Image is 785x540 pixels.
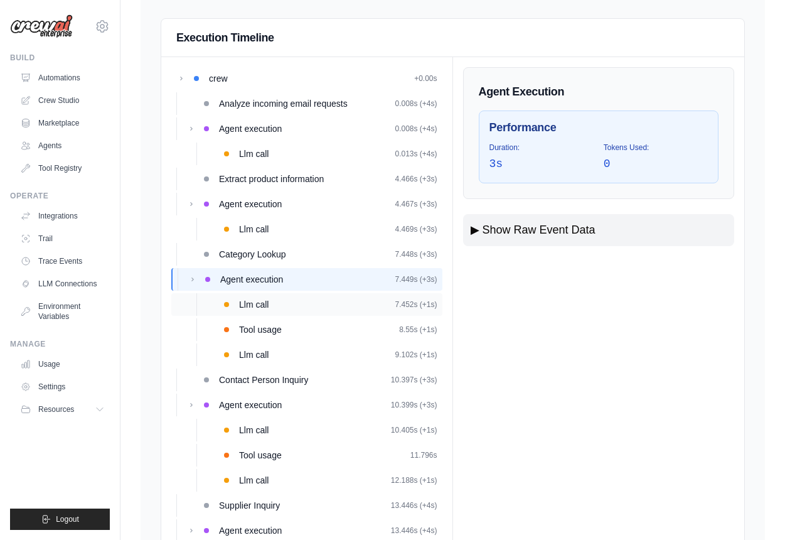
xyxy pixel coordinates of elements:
span: 0.008s (+4s) [395,124,437,134]
span: 0 [604,158,611,170]
span: Analyze incoming email requests [219,97,348,110]
span: +0.00s [414,73,437,84]
span: 3s [489,158,503,170]
a: Automations [15,68,110,88]
span: Llm call [239,348,269,361]
span: Tool usage [239,449,282,462]
span: 10.399s (+3s) [391,400,437,410]
span: Duration: [489,143,594,153]
button: ▶ Show Raw Event Data [463,214,735,246]
a: LLM Connections [15,274,110,294]
font: Agents [38,141,61,151]
img: Logo [10,14,73,38]
span: 10.405s (+1s) [391,425,437,435]
span: 7.448s (+3s) [395,249,437,259]
a: Agents [15,136,110,156]
h4: Performance [489,121,708,135]
button: Resources [15,399,110,419]
span: Tokens Used: [604,143,708,153]
span: 13.446s (+4s) [391,500,437,510]
a: Crew Studio [15,90,110,111]
span: Agent execution [219,524,282,537]
font: Crew Studio [38,95,79,105]
span: Logout [56,514,79,524]
span: Llm call [239,424,269,436]
a: Environment Variables [15,296,110,327]
span: 4.466s (+3s) [395,174,437,184]
span: Tool usage [239,323,282,336]
a: Trail [15,229,110,249]
button: Logout [10,509,110,530]
font: Marketplace [38,118,79,128]
span: 4.467s (+3s) [395,199,437,209]
span: Agent execution [220,273,283,286]
a: Marketplace [15,113,110,133]
font: Trace Events [38,256,82,266]
span: 11.796s [410,450,437,460]
font: Integrations [38,211,78,221]
span: crew [209,72,228,85]
font: Usage [38,359,60,369]
span: 10.397s (+3s) [391,375,437,385]
span: 8.55s (+1s) [399,325,437,335]
span: 7.449s (+3s) [395,274,437,284]
span: 0.013s (+4s) [395,149,437,159]
a: Trace Events [15,251,110,271]
span: 4.469s (+3s) [395,224,437,234]
font: Environment Variables [38,301,105,321]
h2: Execution Timeline [176,29,729,46]
div: Operate [10,191,110,201]
span: Agent execution [219,122,282,135]
span: Contact Person Inquiry [219,374,308,386]
h3: Agent Execution [479,83,719,100]
font: Automations [38,73,80,83]
span: Llm call [239,223,269,235]
a: Integrations [15,206,110,226]
span: Resources [38,404,74,414]
div: Build [10,53,110,63]
span: Llm call [239,474,269,487]
font: Settings [38,382,65,392]
span: Llm call [239,148,269,160]
a: Tool Registry [15,158,110,178]
div: Manage [10,339,110,349]
span: 0.008s (+4s) [395,99,437,109]
font: Tool Registry [38,163,82,173]
font: LLM Connections [38,279,97,289]
span: Agent execution [219,198,282,210]
a: Settings [15,377,110,397]
a: Usage [15,354,110,374]
span: Extract product information [219,173,324,185]
span: 9.102s (+1s) [395,350,437,360]
span: Supplier Inquiry [219,499,280,512]
span: 13.446s (+4s) [391,526,437,536]
span: Llm call [239,298,269,311]
span: Agent execution [219,399,282,411]
span: Category Lookup [219,248,286,261]
span: 7.452s (+1s) [395,300,437,310]
font: Trail [38,234,53,244]
span: 12.188s (+1s) [391,475,437,485]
